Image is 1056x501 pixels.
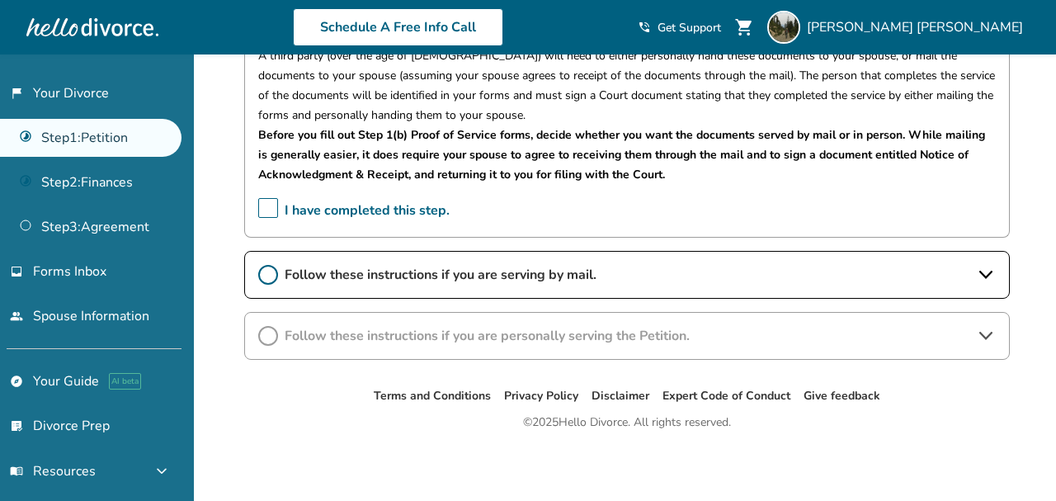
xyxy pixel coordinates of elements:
[10,465,23,478] span: menu_book
[504,388,578,404] a: Privacy Policy
[374,388,491,404] a: Terms and Conditions
[258,127,985,182] strong: Before you fill out Step 1(b) Proof of Service forms, decide whether you want the documents serve...
[258,198,450,224] span: I have completed this step.
[638,20,721,35] a: phone_in_talkGet Support
[734,17,754,37] span: shopping_cart
[638,21,651,34] span: phone_in_talk
[807,18,1030,36] span: [PERSON_NAME] [PERSON_NAME]
[767,11,800,44] img: jose ocon
[592,386,649,406] li: Disclaimer
[33,262,106,281] span: Forms Inbox
[10,265,23,278] span: inbox
[10,462,96,480] span: Resources
[662,388,790,404] a: Expert Code of Conduct
[109,373,141,390] span: AI beta
[523,413,731,432] div: © 2025 Hello Divorce. All rights reserved.
[152,461,172,481] span: expand_more
[10,87,23,100] span: flag_2
[293,8,503,46] a: Schedule A Free Info Call
[285,266,969,284] span: Follow these instructions if you are serving by mail.
[804,386,880,406] li: Give feedback
[10,375,23,388] span: explore
[10,419,23,432] span: list_alt_check
[258,46,996,125] p: A third party (over the age of [DEMOGRAPHIC_DATA]) will need to either personally hand these docu...
[285,327,969,345] span: Follow these instructions if you are personally serving the Petition.
[10,310,23,323] span: people
[658,20,721,35] span: Get Support
[973,422,1056,501] iframe: Chat Widget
